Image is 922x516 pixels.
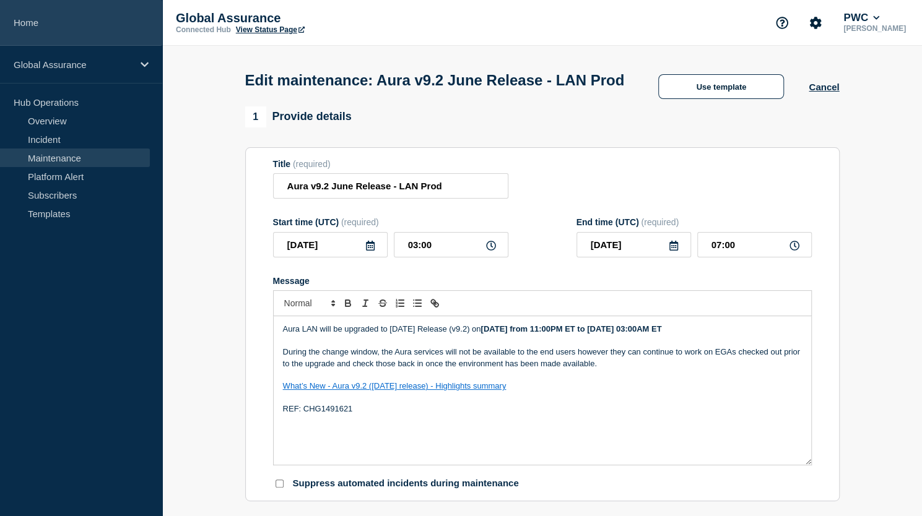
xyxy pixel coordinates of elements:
p: Global Assurance [14,59,133,70]
button: Cancel [809,82,839,92]
a: What’s New - Aura v9.2 ([DATE] release) - Highlights summary [283,381,507,390]
div: Message [273,276,812,286]
button: Support [769,10,795,36]
span: (required) [341,217,379,227]
p: Aura LAN will be upgraded to [DATE] Release (v9.2) on [283,324,802,335]
button: Toggle link [426,296,443,311]
p: Connected Hub [176,25,231,34]
input: HH:MM [697,232,812,257]
p: Suppress automated incidents during maintenance [293,478,519,489]
div: End time (UTC) [576,217,812,227]
a: View Status Page [236,25,305,34]
p: REF: CHG1491621 [283,403,802,415]
input: Title [273,173,508,199]
input: HH:MM [394,232,508,257]
span: 1 [245,106,266,127]
button: Account settings [802,10,828,36]
h1: Edit maintenance: Aura v9.2 June Release - LAN Prod [245,72,625,89]
div: Provide details [245,106,352,127]
strong: [DATE] from 11:00PM ET to [DATE] 03:00AM ET [481,324,661,333]
div: Message [274,316,811,465]
div: Start time (UTC) [273,217,508,227]
button: Toggle bold text [339,296,357,311]
p: [PERSON_NAME] [841,24,908,33]
span: (required) [641,217,679,227]
input: YYYY-MM-DD [576,232,691,257]
input: YYYY-MM-DD [273,232,388,257]
button: Toggle ordered list [391,296,409,311]
button: PWC [841,12,882,24]
input: Suppress automated incidents during maintenance [276,479,284,488]
p: Global Assurance [176,11,424,25]
div: Title [273,159,508,169]
span: Font size [279,296,339,311]
button: Toggle bulleted list [409,296,426,311]
button: Toggle strikethrough text [374,296,391,311]
button: Toggle italic text [357,296,374,311]
button: Use template [658,74,784,99]
span: (required) [293,159,331,169]
p: During the change window, the Aura services will not be available to the end users however they c... [283,346,802,369]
